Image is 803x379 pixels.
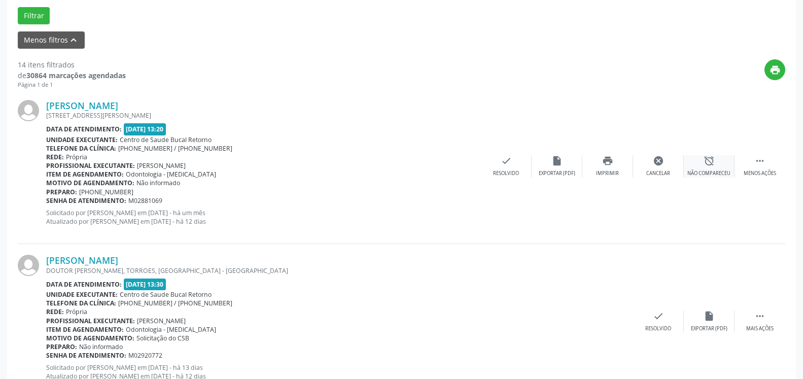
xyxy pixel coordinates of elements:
span: Própria [66,153,87,161]
i: print [602,155,613,166]
div: Mais ações [746,325,774,332]
span: [PHONE_NUMBER] [79,188,133,196]
span: [PHONE_NUMBER] / [PHONE_NUMBER] [118,144,232,153]
button: Filtrar [18,7,50,24]
p: Solicitado por [PERSON_NAME] em [DATE] - há um mês Atualizado por [PERSON_NAME] em [DATE] - há 12... [46,209,481,226]
b: Unidade executante: [46,135,118,144]
i: check [501,155,512,166]
b: Senha de atendimento: [46,196,126,205]
b: Motivo de agendamento: [46,334,134,342]
b: Senha de atendimento: [46,351,126,360]
i: insert_drive_file [704,311,715,322]
b: Rede: [46,307,64,316]
b: Item de agendamento: [46,170,124,179]
span: [PERSON_NAME] [137,317,186,325]
div: Menos ações [744,170,776,177]
span: M02881069 [128,196,162,205]
i: check [653,311,664,322]
div: Exportar (PDF) [691,325,727,332]
b: Telefone da clínica: [46,144,116,153]
span: Centro de Saude Bucal Retorno [120,290,212,299]
b: Telefone da clínica: [46,299,116,307]
i:  [754,311,765,322]
b: Unidade executante: [46,290,118,299]
i: cancel [653,155,664,166]
div: 14 itens filtrados [18,59,126,70]
strong: 30864 marcações agendadas [26,71,126,80]
b: Profissional executante: [46,161,135,170]
a: [PERSON_NAME] [46,255,118,266]
b: Rede: [46,153,64,161]
span: Odontologia - [MEDICAL_DATA] [126,170,216,179]
i: insert_drive_file [551,155,563,166]
div: [STREET_ADDRESS][PERSON_NAME] [46,111,481,120]
span: [DATE] 13:30 [124,279,166,290]
i: keyboard_arrow_up [68,35,79,46]
span: [PERSON_NAME] [137,161,186,170]
div: Cancelar [646,170,670,177]
span: Própria [66,307,87,316]
button: Menos filtroskeyboard_arrow_up [18,31,85,49]
span: [PHONE_NUMBER] / [PHONE_NUMBER] [118,299,232,307]
span: Odontologia - [MEDICAL_DATA] [126,325,216,334]
span: Não informado [79,342,123,351]
img: img [18,255,39,276]
b: Preparo: [46,188,77,196]
img: img [18,100,39,121]
div: Resolvido [493,170,519,177]
b: Profissional executante: [46,317,135,325]
div: Exportar (PDF) [539,170,575,177]
span: Solicitação do CSB [136,334,189,342]
i: print [770,64,781,76]
span: [DATE] 13:20 [124,123,166,135]
div: de [18,70,126,81]
i: alarm_off [704,155,715,166]
b: Data de atendimento: [46,280,122,289]
i:  [754,155,765,166]
b: Data de atendimento: [46,125,122,133]
span: Centro de Saude Bucal Retorno [120,135,212,144]
b: Preparo: [46,342,77,351]
div: Imprimir [596,170,619,177]
div: DOUTOR [PERSON_NAME], TORROES, [GEOGRAPHIC_DATA] - [GEOGRAPHIC_DATA] [46,266,633,275]
span: M02920772 [128,351,162,360]
b: Motivo de agendamento: [46,179,134,187]
b: Item de agendamento: [46,325,124,334]
div: Não compareceu [687,170,730,177]
button: print [764,59,785,80]
span: Não informado [136,179,180,187]
div: Página 1 de 1 [18,81,126,89]
div: Resolvido [645,325,671,332]
a: [PERSON_NAME] [46,100,118,111]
